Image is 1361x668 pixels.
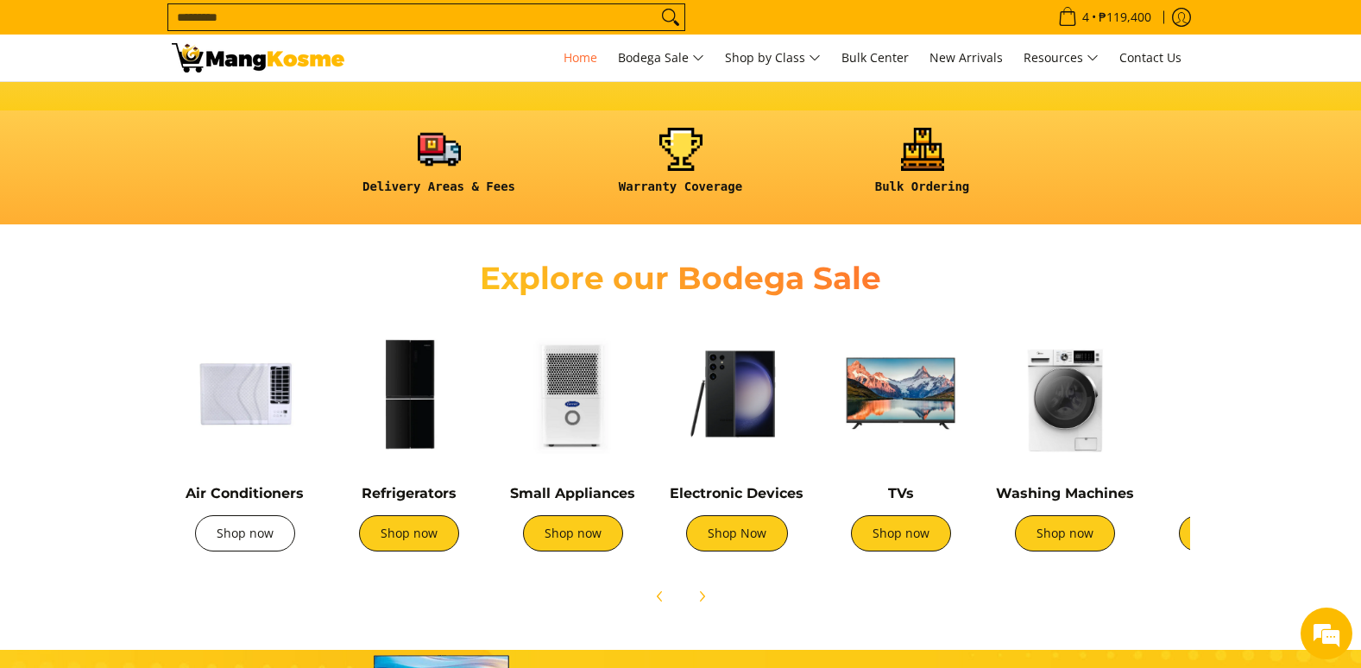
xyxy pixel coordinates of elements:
[921,35,1011,81] a: New Arrivals
[1119,49,1181,66] span: Contact Us
[172,320,318,467] img: Air Conditioners
[725,47,821,69] span: Shop by Class
[327,128,551,208] a: <h6><strong>Delivery Areas & Fees</strong></h6>
[186,485,304,501] a: Air Conditioners
[716,35,829,81] a: Shop by Class
[172,43,344,72] img: Mang Kosme: Your Home Appliances Warehouse Sale Partner!
[1111,35,1190,81] a: Contact Us
[500,320,646,467] img: Small Appliances
[657,4,684,30] button: Search
[1015,515,1115,551] a: Shop now
[1156,320,1302,467] img: Cookers
[992,320,1138,467] img: Washing Machines
[929,49,1003,66] span: New Arrivals
[670,485,803,501] a: Electronic Devices
[1080,11,1092,23] span: 4
[686,515,788,551] a: Shop Now
[683,577,721,615] button: Next
[618,47,704,69] span: Bodega Sale
[1024,47,1099,69] span: Resources
[510,485,635,501] a: Small Appliances
[810,128,1035,208] a: <h6><strong>Bulk Ordering</strong></h6>
[564,49,597,66] span: Home
[362,485,457,501] a: Refrigerators
[555,35,606,81] a: Home
[1096,11,1154,23] span: ₱119,400
[1179,515,1279,551] a: Shop now
[569,128,793,208] a: <h6><strong>Warranty Coverage</strong></h6>
[336,320,482,467] img: Refrigerators
[833,35,917,81] a: Bulk Center
[195,515,295,551] a: Shop now
[664,320,810,467] img: Electronic Devices
[1053,8,1156,27] span: •
[996,485,1134,501] a: Washing Machines
[359,515,459,551] a: Shop now
[828,320,974,467] img: TVs
[641,577,679,615] button: Previous
[888,485,914,501] a: TVs
[523,515,623,551] a: Shop now
[362,35,1190,81] nav: Main Menu
[841,49,909,66] span: Bulk Center
[431,259,931,298] h2: Explore our Bodega Sale
[609,35,713,81] a: Bodega Sale
[851,515,951,551] a: Shop now
[1015,35,1107,81] a: Resources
